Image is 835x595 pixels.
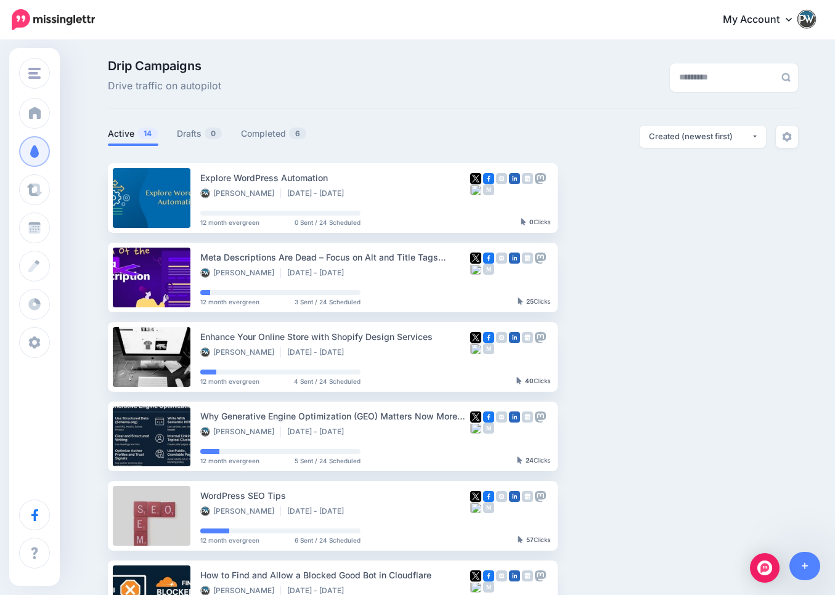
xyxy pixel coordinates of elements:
a: Active14 [108,126,158,141]
span: 14 [137,127,158,139]
span: 12 month evergreen [200,458,259,464]
img: google_business-grey-square.png [522,332,533,343]
a: My Account [711,5,817,35]
img: mastodon-grey-square.png [535,411,546,423]
span: 12 month evergreen [200,299,259,305]
img: twitter-square.png [470,332,481,343]
button: Created (newest first) [640,126,766,148]
img: linkedin-square.png [509,570,520,581]
li: [DATE] - [DATE] [287,268,350,278]
b: 25 [526,297,534,305]
span: 0 [205,127,222,139]
img: linkedin-square.png [509,411,520,423]
b: 40 [525,377,534,384]
img: medium-grey-square.png [483,184,494,195]
span: 5 Sent / 24 Scheduled [295,458,360,464]
img: mastodon-grey-square.png [535,173,546,184]
img: bluesky-grey-square.png [470,581,481,593]
img: pointer-grey-darker.png [518,297,523,305]
img: instagram-grey-square.png [496,570,507,581]
img: instagram-grey-square.png [496,173,507,184]
a: Drafts0 [177,126,222,141]
span: 3 Sent / 24 Scheduled [295,299,360,305]
img: facebook-square.png [483,253,494,264]
img: linkedin-square.png [509,253,520,264]
img: medium-grey-square.png [483,264,494,275]
img: bluesky-grey-square.png [470,502,481,513]
div: Enhance Your Online Store with Shopify Design Services [200,330,470,344]
img: settings-grey.png [782,132,792,142]
div: Clicks [518,536,550,544]
img: mastodon-grey-square.png [535,253,546,264]
img: pointer-grey-darker.png [521,218,526,225]
img: instagram-grey-square.png [496,491,507,502]
img: twitter-square.png [470,411,481,423]
li: [DATE] - [DATE] [287,188,350,198]
img: facebook-square.png [483,332,494,343]
span: 12 month evergreen [200,378,259,384]
li: [DATE] - [DATE] [287,506,350,516]
div: Why Generative Engine Optimization (GEO) Matters Now More Than Ever [200,409,470,423]
span: 12 month evergreen [200,537,259,543]
img: medium-grey-square.png [483,343,494,354]
img: bluesky-grey-square.png [470,264,481,275]
img: facebook-square.png [483,173,494,184]
li: [DATE] - [DATE] [287,347,350,357]
img: menu.png [28,68,41,79]
li: [PERSON_NAME] [200,506,281,516]
img: medium-grey-square.png [483,581,494,593]
span: 6 [289,127,306,139]
img: Missinglettr [12,9,95,30]
li: [PERSON_NAME] [200,347,281,357]
img: facebook-square.png [483,570,494,581]
img: medium-grey-square.png [483,502,494,513]
a: Completed6 [241,126,307,141]
div: Created (newest first) [649,131,751,142]
span: Drive traffic on autopilot [108,78,221,94]
b: 24 [526,456,534,464]
img: twitter-square.png [470,253,481,264]
img: facebook-square.png [483,411,494,423]
img: pointer-grey-darker.png [517,456,523,464]
img: twitter-square.png [470,570,481,581]
div: Clicks [516,378,550,385]
img: google_business-grey-square.png [522,253,533,264]
img: facebook-square.png [483,491,494,502]
div: Open Intercom Messenger [750,553,780,583]
b: 0 [529,218,534,225]
div: How to Find and Allow a Blocked Good Bot in Cloudflare [200,568,470,582]
img: google_business-grey-square.png [522,173,533,184]
img: pointer-grey-darker.png [516,377,522,384]
img: linkedin-square.png [509,173,520,184]
img: bluesky-grey-square.png [470,423,481,434]
b: 57 [526,536,534,543]
img: google_business-grey-square.png [522,491,533,502]
li: [PERSON_NAME] [200,268,281,278]
img: google_business-grey-square.png [522,411,533,423]
div: Meta Descriptions Are Dead – Focus on Alt and Title Tags Instead [200,250,470,264]
li: [DATE] - [DATE] [287,427,350,437]
img: mastodon-grey-square.png [535,332,546,343]
img: twitter-square.png [470,491,481,502]
div: Clicks [517,457,550,464]
div: Clicks [521,219,550,226]
img: bluesky-grey-square.png [470,184,481,195]
img: mastodon-grey-square.png [535,491,546,502]
span: 12 month evergreen [200,219,259,225]
img: search-grey-6.png [781,73,791,82]
span: 6 Sent / 24 Scheduled [295,537,360,543]
img: linkedin-square.png [509,332,520,343]
div: WordPress SEO Tips [200,488,470,503]
img: google_business-grey-square.png [522,570,533,581]
img: twitter-square.png [470,173,481,184]
img: pointer-grey-darker.png [518,536,523,543]
img: instagram-grey-square.png [496,253,507,264]
img: linkedin-square.png [509,491,520,502]
div: Explore WordPress Automation [200,171,470,185]
span: Drip Campaigns [108,60,221,72]
img: bluesky-grey-square.png [470,343,481,354]
img: instagram-grey-square.png [496,332,507,343]
img: instagram-grey-square.png [496,411,507,423]
img: mastodon-grey-square.png [535,570,546,581]
span: 4 Sent / 24 Scheduled [294,378,360,384]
